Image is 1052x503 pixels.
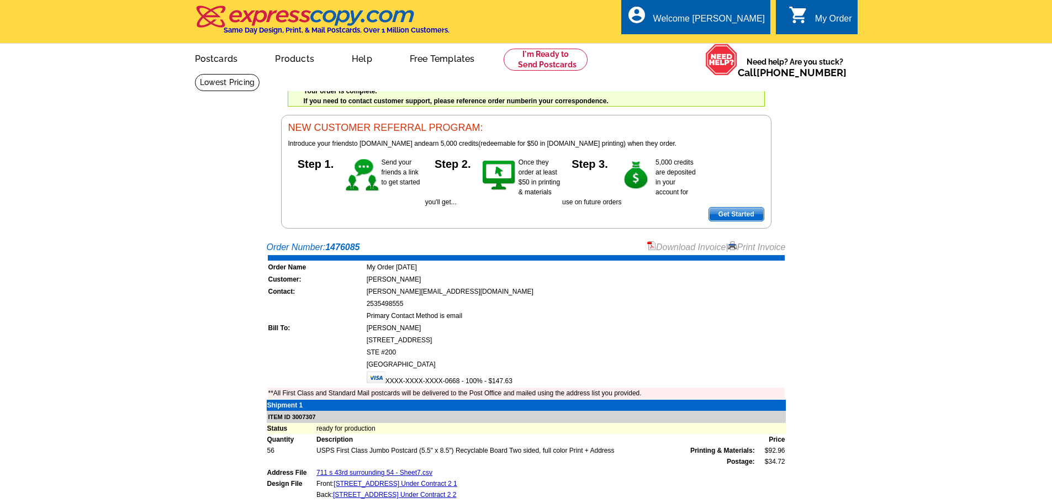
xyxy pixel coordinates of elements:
[366,322,785,333] td: [PERSON_NAME]
[727,458,755,465] strong: Postage:
[304,87,377,95] strong: Your order is complete.
[738,56,852,78] span: Need help? Are you stuck?
[267,411,786,423] td: ITEM ID 3007307
[316,423,786,434] td: ready for production
[334,480,457,488] a: [STREET_ADDRESS] Under Contract 2 1
[267,478,316,489] td: Design File
[366,371,785,386] td: XXXX-XXXX-XXXX-0668 - 100% - $147.63
[316,478,755,489] td: Front:
[647,242,726,252] a: Download Invoice
[224,26,450,34] h4: Same Day Design, Print, & Mail Postcards. Over 1 Million Customers.
[316,489,755,500] td: Back:
[366,274,785,285] td: [PERSON_NAME]
[366,335,785,346] td: [STREET_ADDRESS]
[316,434,755,445] td: Description
[316,445,755,456] td: USPS First Class Jumbo Postcard (5.5" x 8.5") Recyclable Board Two sided, full color Print + Address
[288,157,343,168] h5: Step 1.
[288,122,764,134] h3: NEW CUSTOMER REFERRAL PROGRAM:
[366,310,785,321] td: Primary Contact Method is email
[177,45,256,71] a: Postcards
[757,67,847,78] a: [PHONE_NUMBER]
[366,359,785,370] td: [GEOGRAPHIC_DATA]
[709,207,764,221] a: Get Started
[480,157,519,194] img: step-2.gif
[267,400,316,411] td: Shipment 1
[288,139,764,149] p: to [DOMAIN_NAME] and (redeemable for $50 in [DOMAIN_NAME] printing) when they order.
[627,5,647,25] i: account_circle
[392,45,493,71] a: Free Templates
[815,14,852,29] div: My Order
[268,286,365,297] td: Contact:
[267,423,316,434] td: Status
[789,5,808,25] i: shopping_cart
[367,372,385,383] img: visa.gif
[267,241,786,254] div: Order Number:
[755,456,786,467] td: $34.72
[653,14,765,29] div: Welcome [PERSON_NAME]
[268,262,365,273] td: Order Name
[267,467,316,478] td: Address File
[709,208,764,221] span: Get Started
[288,140,352,147] span: Introduce your friends
[366,262,785,273] td: My Order [DATE]
[268,274,365,285] td: Customer:
[425,158,560,206] span: Once they order at least $50 in printing & materials you'll get...
[343,157,382,194] img: step-1.gif
[382,158,420,186] span: Send your friends a link to get started
[366,286,785,297] td: [PERSON_NAME][EMAIL_ADDRESS][DOMAIN_NAME]
[366,298,785,309] td: 2535498555
[647,241,656,250] img: small-pdf-icon.gif
[267,434,316,445] td: Quantity
[316,469,432,476] a: 711 s 43rd surrounding 54 - Sheet7.csv
[562,157,617,168] h5: Step 3.
[562,158,696,206] span: 5,000 credits are deposited in your account for use on future orders
[268,388,785,399] td: **All First Class and Standard Mail postcards will be delivered to the Post Office and mailed usi...
[617,157,655,194] img: step-3.gif
[333,491,456,499] a: [STREET_ADDRESS] Under Contract 2 2
[647,241,786,254] div: |
[728,242,785,252] a: Print Invoice
[195,13,450,34] a: Same Day Design, Print, & Mail Postcards. Over 1 Million Customers.
[257,45,332,71] a: Products
[755,445,786,456] td: $92.96
[334,45,390,71] a: Help
[789,12,852,26] a: shopping_cart My Order
[268,322,365,333] td: Bill To:
[425,140,478,147] span: earn 5,000 credits
[325,242,360,252] strong: 1476085
[705,44,738,76] img: help
[267,445,316,456] td: 56
[366,347,785,358] td: STE #200
[755,434,786,445] td: Price
[738,67,847,78] span: Call
[425,157,480,168] h5: Step 2.
[690,446,755,456] span: Printing & Materials:
[728,241,737,250] img: small-print-icon.gif
[831,246,1052,503] iframe: LiveChat chat widget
